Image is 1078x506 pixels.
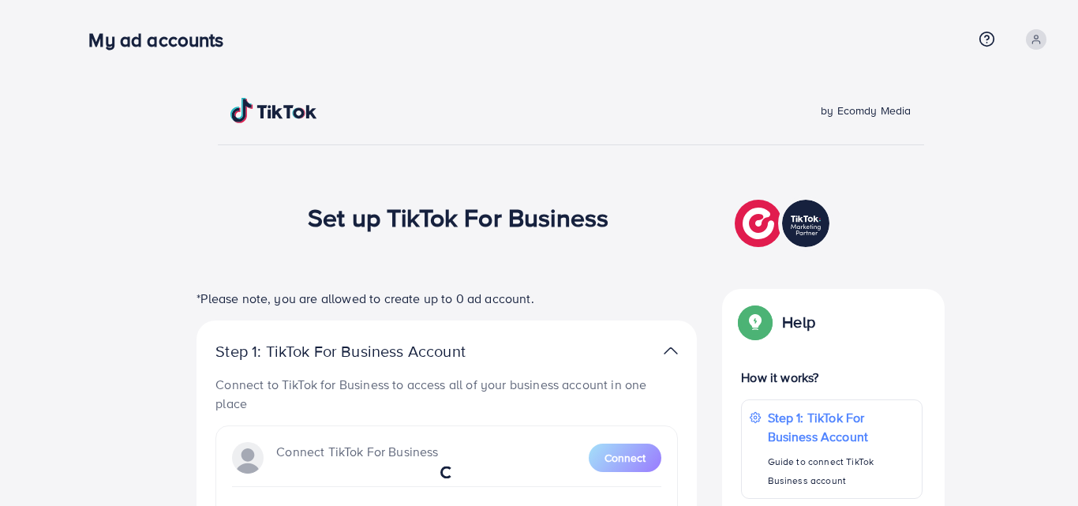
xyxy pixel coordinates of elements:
p: *Please note, you are allowed to create up to 0 ad account. [197,289,697,308]
img: TikTok partner [735,196,833,251]
img: TikTok [230,98,317,123]
p: Step 1: TikTok For Business Account [768,408,914,446]
p: Help [782,313,815,332]
h1: Set up TikTok For Business [308,202,608,232]
p: Guide to connect TikTok Business account [768,452,914,490]
p: How it works? [741,368,923,387]
p: Step 1: TikTok For Business Account [215,342,515,361]
img: Popup guide [741,308,769,336]
h3: My ad accounts [88,28,236,51]
img: TikTok partner [664,339,678,362]
span: by Ecomdy Media [821,103,911,118]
